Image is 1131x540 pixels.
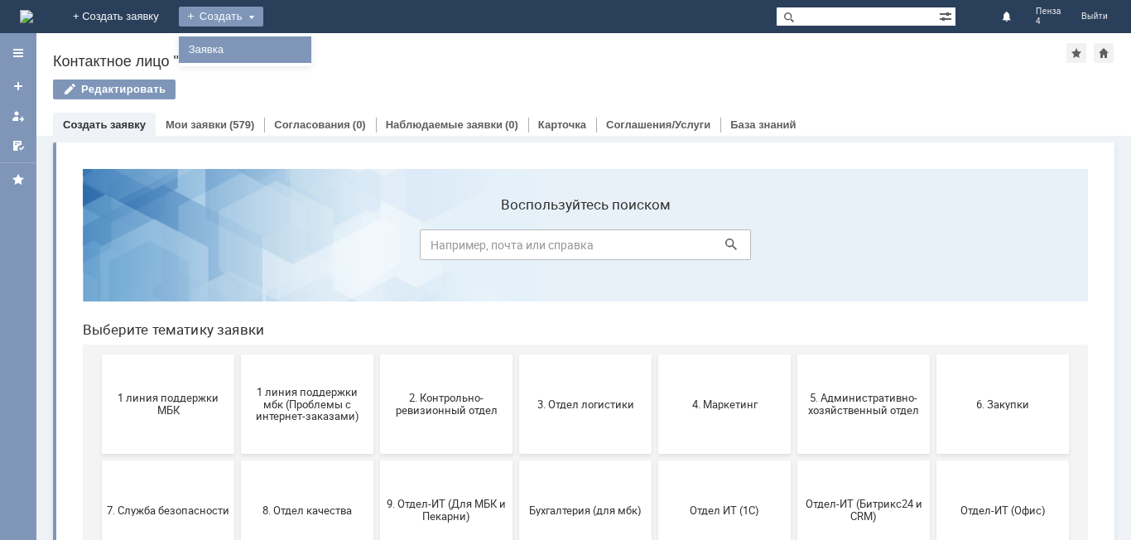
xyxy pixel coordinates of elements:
[353,118,366,131] div: (0)
[455,348,577,360] span: Бухгалтерия (для мбк)
[315,342,438,367] span: 9. Отдел-ИТ (Для МБК и Пекарни)
[867,305,999,404] button: Отдел-ИТ (Офис)
[20,10,33,23] img: logo
[867,199,999,298] button: 6. Закупки
[171,199,304,298] button: 1 линия поддержки мбк (Проблемы с интернет-заказами)
[13,166,1018,182] header: Выберите тематику заявки
[872,242,994,254] span: 6. Закупки
[589,199,721,298] button: 4. Маркетинг
[733,236,855,261] span: 5. Административно-хозяйственный отдел
[505,118,518,131] div: (0)
[229,118,254,131] div: (579)
[63,118,146,131] a: Создать заявку
[594,242,716,254] span: 4. Маркетинг
[728,305,860,404] button: Отдел-ИТ (Битрикс24 и CRM)
[5,103,31,129] a: Мои заявки
[350,74,681,104] input: Например, почта или справка
[171,305,304,404] button: 8. Отдел качества
[589,305,721,404] button: Отдел ИТ (1С)
[594,348,716,360] span: Отдел ИТ (1С)
[939,7,955,23] span: Расширенный поиск
[350,41,681,57] label: Воспользуйтесь поиском
[171,411,304,510] button: Франчайзинг
[606,118,710,131] a: Соглашения/Услуги
[386,118,503,131] a: Наблюдаемые заявки
[166,118,227,131] a: Мои заявки
[450,305,582,404] button: Бухгалтерия (для мбк)
[20,10,33,23] a: Перейти на домашнюю страницу
[37,454,160,466] span: Финансовый отдел
[589,411,721,510] button: не актуален
[37,236,160,261] span: 1 линия поддержки МБК
[455,441,577,479] span: [PERSON_NAME]. Услуги ИТ для МБК (оформляет L1)
[32,199,165,298] button: 1 линия поддержки МБК
[315,236,438,261] span: 2. Контрольно-ревизионный отдел
[310,305,443,404] button: 9. Отдел-ИТ (Для МБК и Пекарни)
[1036,7,1061,17] span: Пенза
[315,448,438,473] span: Это соглашение не активно!
[733,342,855,367] span: Отдел-ИТ (Битрикс24 и CRM)
[1094,43,1114,63] div: Сделать домашней страницей
[176,454,299,466] span: Франчайзинг
[450,411,582,510] button: [PERSON_NAME]. Услуги ИТ для МБК (оформляет L1)
[5,133,31,159] a: Мои согласования
[1066,43,1086,63] div: Добавить в избранное
[53,53,1066,70] div: Контактное лицо "Пенза 4"
[594,454,716,466] span: не актуален
[538,118,586,131] a: Карточка
[455,242,577,254] span: 3. Отдел логистики
[37,348,160,360] span: 7. Служба безопасности
[310,199,443,298] button: 2. Контрольно-ревизионный отдел
[872,348,994,360] span: Отдел-ИТ (Офис)
[176,229,299,267] span: 1 линия поддержки мбк (Проблемы с интернет-заказами)
[32,411,165,510] button: Финансовый отдел
[274,118,350,131] a: Согласования
[179,7,263,27] div: Создать
[182,40,308,60] a: Заявка
[730,118,796,131] a: База знаний
[5,73,31,99] a: Создать заявку
[310,411,443,510] button: Это соглашение не активно!
[450,199,582,298] button: 3. Отдел логистики
[728,199,860,298] button: 5. Административно-хозяйственный отдел
[32,305,165,404] button: 7. Служба безопасности
[1036,17,1061,27] span: 4
[176,348,299,360] span: 8. Отдел качества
